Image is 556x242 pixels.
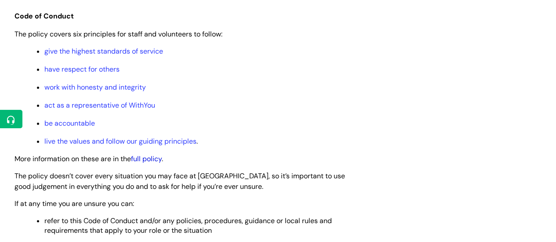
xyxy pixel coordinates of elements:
[44,65,120,74] a: have respect for others
[44,101,155,110] a: act as a representative of WithYou
[44,216,332,235] span: refer to this Code of Conduct and/or any policies, procedures, guidance or local rules and requir...
[44,119,95,128] a: be accountable
[15,11,74,21] span: Code of Conduct
[15,171,345,191] span: The policy doesn’t cover every situation you may face at [GEOGRAPHIC_DATA], so it’s important to ...
[44,137,198,146] span: .
[15,154,163,163] span: More information on these are in the .
[44,137,196,146] a: live the values and follow our guiding principles
[15,29,222,39] span: The policy covers six principles for staff and volunteers to follow:
[44,47,163,56] a: give the highest standards of service
[131,154,162,163] a: full policy
[15,199,134,208] span: If at any time you are unsure you can:
[44,83,146,92] a: work with honesty and integrity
